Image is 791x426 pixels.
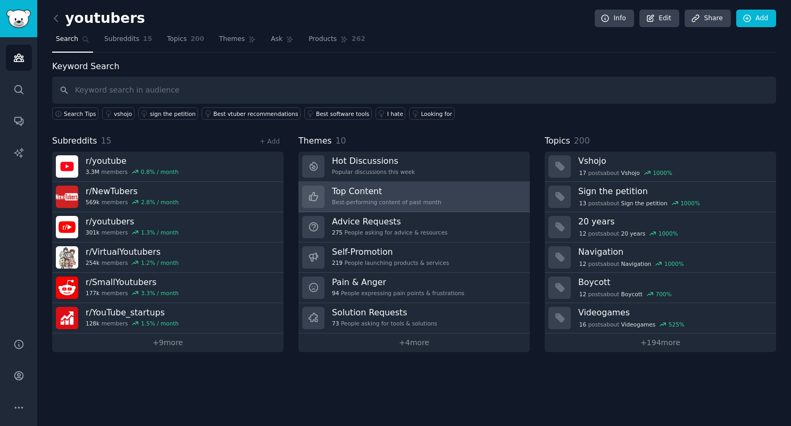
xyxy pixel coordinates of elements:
[56,246,78,269] img: VirtualYoutubers
[101,31,156,53] a: Subreddits15
[316,110,369,118] div: Best software tools
[298,303,530,333] a: Solution Requests73People asking for tools & solutions
[685,10,730,28] a: Share
[578,198,701,208] div: post s about
[376,107,406,120] a: I hate
[298,333,530,352] a: +4more
[52,333,284,352] a: +9more
[578,277,769,288] h3: Boycott
[141,320,179,327] div: 1.5 % / month
[332,155,415,166] h3: Hot Discussions
[332,320,437,327] div: People asking for tools & solutions
[52,273,284,303] a: r/SmallYoutubers177kmembers3.3% / month
[86,198,179,206] div: members
[138,107,198,120] a: sign the petition
[141,168,179,176] div: 0.8 % / month
[102,107,135,120] a: vshojo
[579,199,586,207] span: 13
[52,61,119,71] label: Keyword Search
[332,259,449,266] div: People launching products & services
[86,307,179,318] h3: r/ YouTube_startups
[332,198,442,206] div: Best-performing content of past month
[219,35,245,44] span: Themes
[680,199,700,207] div: 1000 %
[332,289,339,297] span: 94
[332,168,415,176] div: Popular discussions this week
[86,229,99,236] span: 301k
[141,289,179,297] div: 3.3 % / month
[332,320,339,327] span: 73
[578,259,685,269] div: post s about
[305,31,369,53] a: Products262
[298,182,530,212] a: Top ContentBest-performing content of past month
[64,110,96,118] span: Search Tips
[621,169,640,177] span: Vshojo
[114,110,132,118] div: vshojo
[621,321,656,328] span: Videogames
[579,230,586,237] span: 12
[86,259,179,266] div: members
[655,290,671,298] div: 700 %
[304,107,372,120] a: Best software tools
[271,35,282,44] span: Ask
[578,168,673,178] div: post s about
[736,10,776,28] a: Add
[621,290,643,298] span: Boycott
[309,35,337,44] span: Products
[545,182,776,212] a: Sign the petition13postsaboutSign the petition1000%
[579,290,586,298] span: 12
[332,307,437,318] h3: Solution Requests
[578,155,769,166] h3: Vshojo
[578,246,769,257] h3: Navigation
[332,229,343,236] span: 275
[86,168,99,176] span: 3.3M
[579,260,586,268] span: 12
[332,229,447,236] div: People asking for advice & resources
[298,135,332,148] span: Themes
[578,320,686,329] div: post s about
[669,321,685,328] div: 525 %
[595,10,634,28] a: Info
[639,10,679,28] a: Edit
[574,136,590,146] span: 200
[141,229,179,236] div: 1.3 % / month
[579,169,586,177] span: 17
[213,110,298,118] div: Best vtuber recommendations
[167,35,187,44] span: Topics
[86,320,99,327] span: 128k
[332,246,449,257] h3: Self-Promotion
[86,229,179,236] div: members
[52,135,97,148] span: Subreddits
[86,216,179,227] h3: r/ youtubers
[332,216,447,227] h3: Advice Requests
[86,320,179,327] div: members
[52,107,98,120] button: Search Tips
[86,155,179,166] h3: r/ youtube
[545,303,776,333] a: Videogames16postsaboutVideogames525%
[150,110,196,118] div: sign the petition
[143,35,152,44] span: 15
[141,259,179,266] div: 1.2 % / month
[86,246,179,257] h3: r/ VirtualYoutubers
[56,186,78,208] img: NewTubers
[664,260,684,268] div: 1000 %
[336,136,346,146] span: 10
[578,229,679,238] div: post s about
[52,212,284,243] a: r/youtubers301kmembers1.3% / month
[545,152,776,182] a: Vshojo17postsaboutVshojo1000%
[86,259,99,266] span: 254k
[332,277,464,288] h3: Pain & Anger
[621,260,652,268] span: Navigation
[298,212,530,243] a: Advice Requests275People asking for advice & resources
[298,152,530,182] a: Hot DiscussionsPopular discussions this week
[52,10,145,27] h2: youtubers
[653,169,672,177] div: 1000 %
[578,307,769,318] h3: Videogames
[202,107,301,120] a: Best vtuber recommendations
[141,198,179,206] div: 2.8 % / month
[298,243,530,273] a: Self-Promotion219People launching products & services
[86,289,179,297] div: members
[621,199,668,207] span: Sign the petition
[56,35,78,44] span: Search
[52,243,284,273] a: r/VirtualYoutubers254kmembers1.2% / month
